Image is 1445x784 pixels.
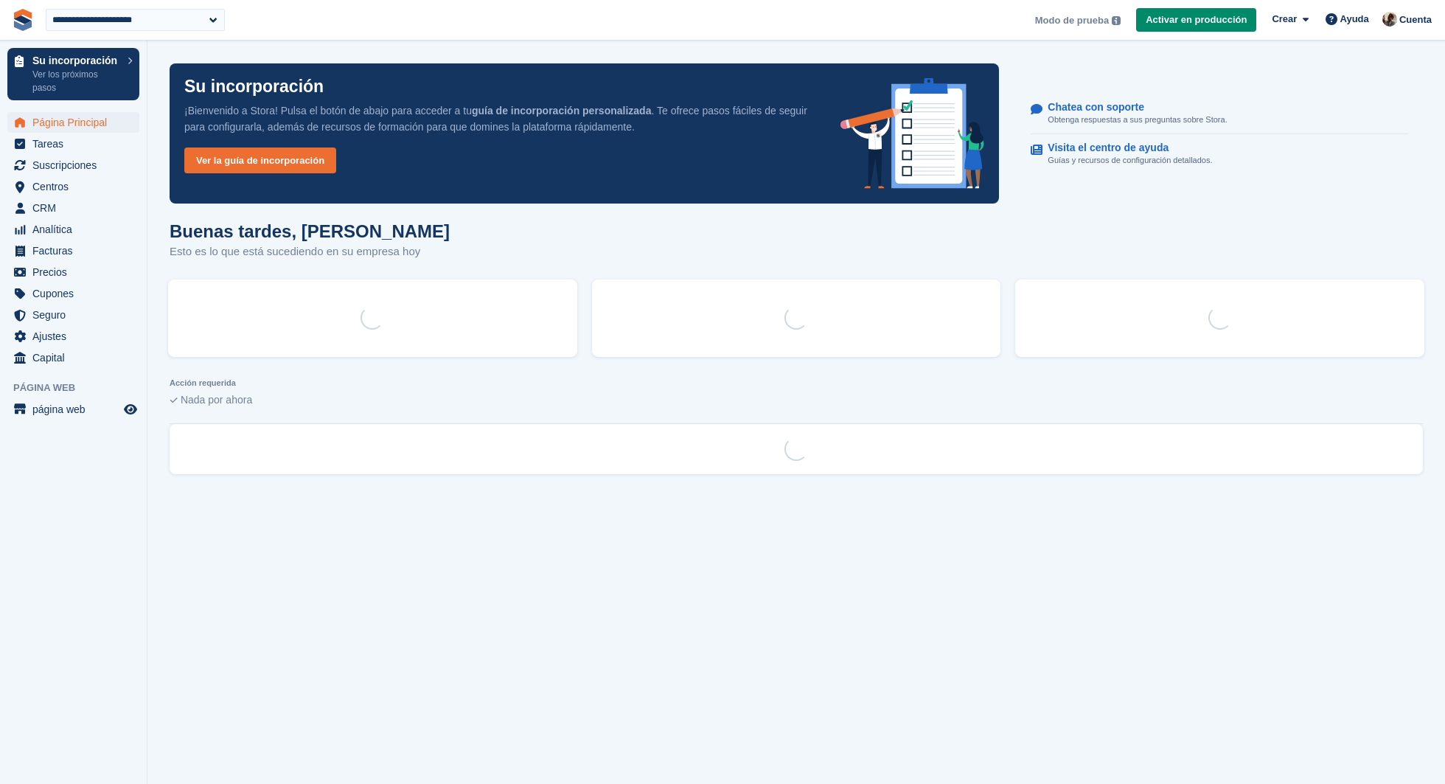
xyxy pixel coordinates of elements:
span: Nada por ahora [181,394,252,406]
span: Capital [32,347,121,368]
span: Página web [13,381,147,395]
p: Su incorporación [184,78,324,95]
img: icon-info-grey-7440780725fd019a000dd9b08b2336e03edf1995a4989e88bcd33f0948082b44.svg [1112,16,1121,25]
p: Acción requerida [170,378,1423,388]
strong: guía de incorporación personalizada [472,105,652,117]
span: Ajustes [32,326,121,347]
span: Crear [1272,12,1297,27]
img: onboarding-info-6c161a55d2c0e0a8cae90662b2fe09162a5109e8cc188191df67fb4f79e88e88.svg [840,78,985,189]
p: Su incorporación [32,55,120,66]
a: menu [7,240,139,261]
img: stora-icon-8386f47178a22dfd0bd8f6a31ec36ba5ce8667c1dd55bd0f319d3a0aa187defe.svg [12,9,34,31]
span: Cuenta [1399,13,1432,27]
span: página web [32,399,121,420]
a: Vista previa de la tienda [122,400,139,418]
p: Guías y recursos de configuración detallados. [1048,154,1212,167]
span: Ayuda [1340,12,1369,27]
span: Seguro [32,305,121,325]
a: menu [7,198,139,218]
a: menu [7,262,139,282]
p: Ver los próximos pasos [32,68,120,94]
p: Visita el centro de ayuda [1048,142,1200,154]
p: Obtenga respuestas a sus preguntas sobre Stora. [1048,114,1227,126]
a: menu [7,176,139,197]
a: Chatea con soporte Obtenga respuestas a sus preguntas sobre Stora. [1031,94,1409,134]
span: Suscripciones [32,155,121,176]
a: menú [7,399,139,420]
span: Activar en producción [1146,13,1247,27]
img: Patrick Blanc [1382,12,1397,27]
span: Facturas [32,240,121,261]
a: menu [7,112,139,133]
a: Su incorporación Ver los próximos pasos [7,48,139,100]
a: Visita el centro de ayuda Guías y recursos de configuración detallados. [1031,134,1409,174]
span: Modo de prueba [1035,13,1109,28]
a: menu [7,305,139,325]
a: menu [7,283,139,304]
p: ¡Bienvenido a Stora! Pulsa el botón de abajo para acceder a tu . Te ofrece pasos fáciles de segui... [184,103,817,135]
span: Precios [32,262,121,282]
img: blank_slate_check_icon-ba018cac091ee9be17c0a81a6c232d5eb81de652e7a59be601be346b1b6ddf79.svg [170,398,178,403]
a: menu [7,219,139,240]
span: Tareas [32,133,121,154]
p: Chatea con soporte [1048,101,1215,114]
a: menu [7,155,139,176]
span: Centros [32,176,121,197]
span: Cupones [32,283,121,304]
a: Activar en producción [1136,8,1256,32]
span: CRM [32,198,121,218]
a: menu [7,133,139,154]
span: Analítica [32,219,121,240]
a: menu [7,326,139,347]
span: Página Principal [32,112,121,133]
p: Esto es lo que está sucediendo en su empresa hoy [170,243,450,260]
h1: Buenas tardes, [PERSON_NAME] [170,221,450,241]
a: Ver la guía de incorporación [184,148,336,173]
a: menu [7,347,139,368]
